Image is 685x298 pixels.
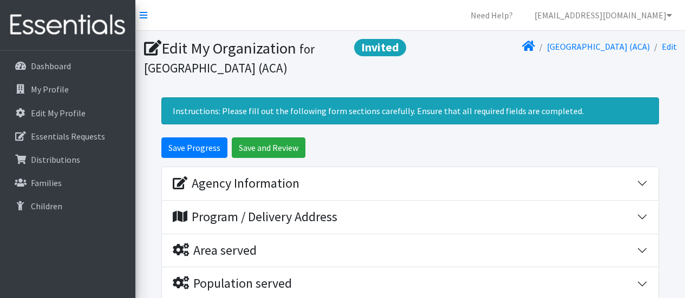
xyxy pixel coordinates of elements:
a: Edit [662,41,677,52]
a: Need Help? [462,4,521,26]
h1: Edit My Organization [144,39,407,76]
a: Families [4,172,131,194]
div: Agency Information [173,176,299,191]
a: Dashboard [4,55,131,77]
input: Save Progress [161,137,227,158]
p: Edit My Profile [31,108,86,118]
p: Essentials Requests [31,131,105,142]
a: Children [4,195,131,217]
button: Area served [162,234,658,267]
button: Program / Delivery Address [162,201,658,234]
button: Agency Information [162,167,658,200]
img: HumanEssentials [4,7,131,43]
div: Population served [173,276,292,292]
p: Distributions [31,154,80,165]
p: Dashboard [31,61,71,71]
a: [GEOGRAPHIC_DATA] (ACA) [547,41,650,52]
div: Area served [173,243,257,259]
p: Families [31,177,62,188]
div: Program / Delivery Address [173,209,337,225]
a: Edit My Profile [4,102,131,124]
span: Invited [354,39,406,56]
p: Children [31,201,62,211]
a: My Profile [4,78,131,100]
small: for [GEOGRAPHIC_DATA] (ACA) [144,41,315,76]
input: Save and Review [232,137,305,158]
a: Essentials Requests [4,125,131,147]
div: Instructions: Please fill out the following form sections carefully. Ensure that all required fie... [161,97,659,124]
a: Distributions [4,149,131,170]
p: My Profile [31,84,69,95]
a: [EMAIL_ADDRESS][DOMAIN_NAME] [526,4,681,26]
